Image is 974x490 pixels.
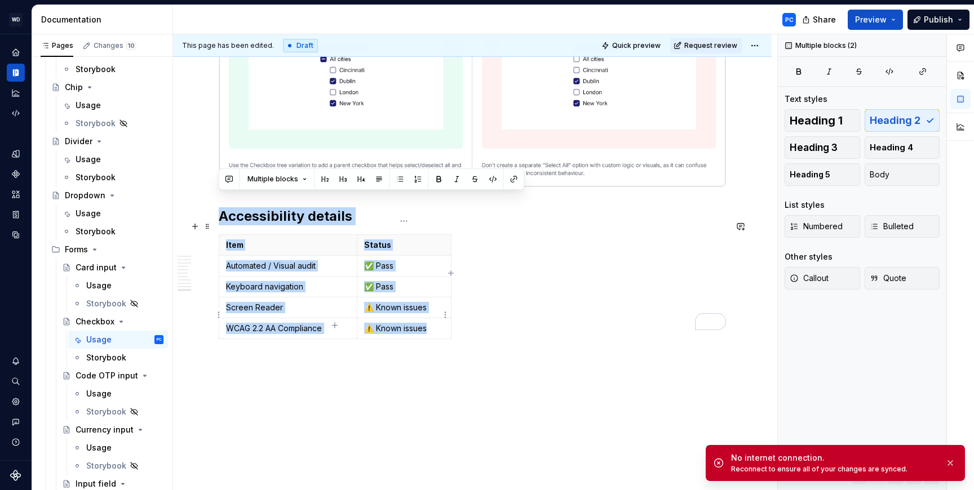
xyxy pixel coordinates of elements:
span: This page has been edited. [182,41,274,50]
p: ⚠️ Known issues [364,302,444,313]
div: Usage [76,208,101,219]
button: Publish [907,10,969,30]
div: Contact support [7,413,25,431]
a: Code automation [7,104,25,122]
a: Storybook [68,457,168,475]
span: Quote [870,273,906,284]
div: Storybook [76,64,116,75]
button: Heading 3 [785,136,860,159]
div: Usage [86,388,112,399]
div: List styles [785,199,825,211]
span: Quick preview [612,41,661,50]
span: 10 [126,41,136,50]
span: Bulleted [870,221,914,232]
a: Dropdown [47,186,168,204]
button: Heading 1 [785,109,860,132]
div: Storybook [86,298,126,309]
div: Search ⌘K [7,372,25,390]
div: Usage [76,154,101,165]
a: Storybook [57,114,168,132]
button: Numbered [785,215,860,238]
div: WD [9,13,23,26]
a: Settings [7,393,25,411]
button: Share [796,10,843,30]
span: Request review [684,41,737,50]
a: Components [7,165,25,183]
a: Storybook [57,168,168,186]
a: Currency input [57,421,168,439]
a: Divider [47,132,168,150]
a: Analytics [7,84,25,102]
a: Design tokens [7,145,25,163]
a: Storybook [57,222,168,240]
button: Notifications [7,352,25,370]
a: Storybook stories [7,206,25,224]
div: Checkbox [76,316,114,327]
p: Item [226,239,350,251]
span: Share [813,14,836,25]
svg: Supernova Logo [10,470,21,481]
div: Documentation [41,14,168,25]
div: Divider [65,136,92,147]
div: Forms [65,244,88,255]
p: Keyboard navigation [226,281,350,292]
a: Card input [57,259,168,277]
button: Heading 4 [865,136,940,159]
div: Storybook [76,118,116,129]
div: Pages [41,41,73,50]
div: Code OTP input [76,370,138,381]
div: No internet connection. [731,452,936,464]
a: Storybook [57,60,168,78]
div: Chip [65,82,83,93]
div: Documentation [7,64,25,82]
span: Body [870,169,889,180]
button: Request review [670,38,742,54]
div: Usage [86,442,112,453]
a: UsagePC [68,331,168,349]
div: PC [785,15,794,24]
div: Home [7,43,25,61]
button: Callout [785,267,860,289]
button: Quote [865,267,940,289]
a: Assets [7,185,25,203]
div: Input field [76,478,116,489]
a: Usage [68,277,168,295]
span: Callout [790,273,829,284]
span: Preview [855,14,887,25]
div: Other styles [785,251,833,262]
span: Heading 3 [790,142,838,153]
div: Usage [86,334,112,345]
div: Storybook [76,172,116,183]
button: WD [2,7,29,32]
p: WCAG 2.2 AA Compliance [226,323,350,334]
a: Storybook [68,295,168,313]
a: Usage [57,96,168,114]
button: Bulleted [865,215,940,238]
div: Reconnect to ensure all of your changes are synced. [731,465,936,474]
a: Usage [57,150,168,168]
button: Heading 5 [785,163,860,186]
p: ✅ Pass [364,260,444,271]
a: Storybook [68,403,168,421]
div: Draft [283,39,318,52]
a: Checkbox [57,313,168,331]
p: ⚠️ Known issues [364,323,444,334]
div: Text styles [785,93,827,105]
div: Dropdown [65,190,105,201]
a: Chip [47,78,168,96]
div: Storybook [86,352,126,363]
a: Code OTP input [57,367,168,385]
button: Preview [848,10,903,30]
span: Heading 1 [790,115,843,126]
h2: Accessibility details [219,207,726,225]
div: Storybook [86,460,126,471]
a: Data sources [7,226,25,244]
span: Heading 5 [790,169,830,180]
